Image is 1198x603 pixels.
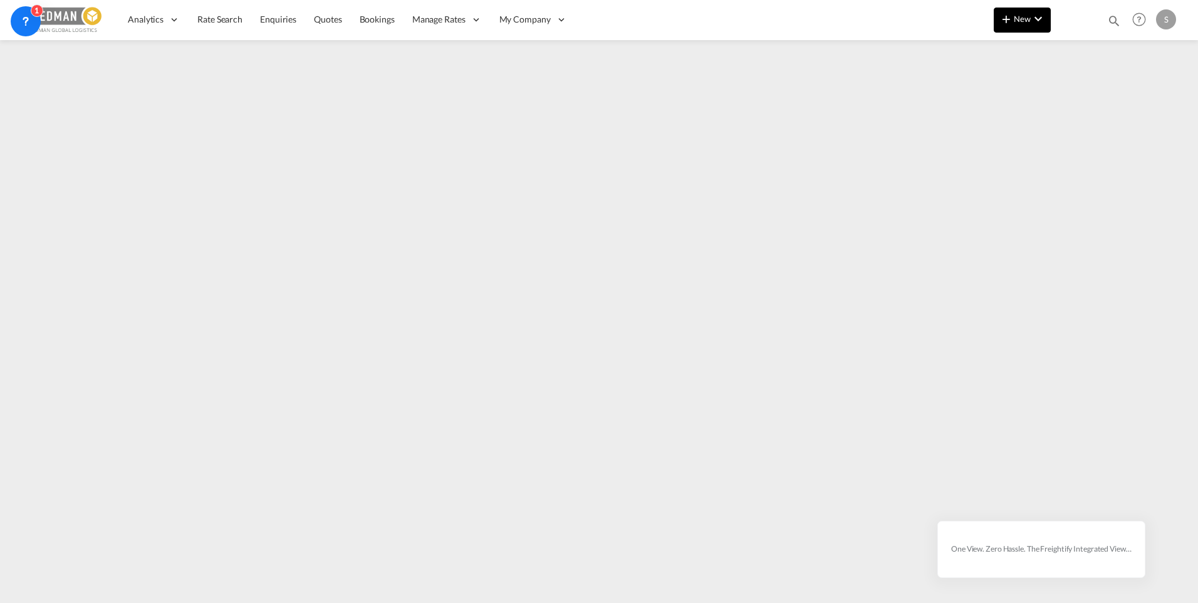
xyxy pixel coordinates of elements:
div: icon-magnify [1107,14,1121,33]
span: Analytics [128,13,164,26]
div: Help [1128,9,1156,31]
button: icon-plus 400-fgNewicon-chevron-down [994,8,1051,33]
img: c12ca350ff1b11efb6b291369744d907.png [19,6,103,34]
md-icon: icon-chevron-down [1031,11,1046,26]
span: My Company [499,13,551,26]
span: Help [1128,9,1150,30]
span: Rate Search [197,14,242,24]
span: Quotes [314,14,341,24]
span: Enquiries [260,14,296,24]
div: S [1156,9,1176,29]
span: Bookings [360,14,395,24]
span: Manage Rates [412,13,466,26]
md-icon: icon-plus 400-fg [999,11,1014,26]
span: New [999,14,1046,24]
md-icon: icon-magnify [1107,14,1121,28]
